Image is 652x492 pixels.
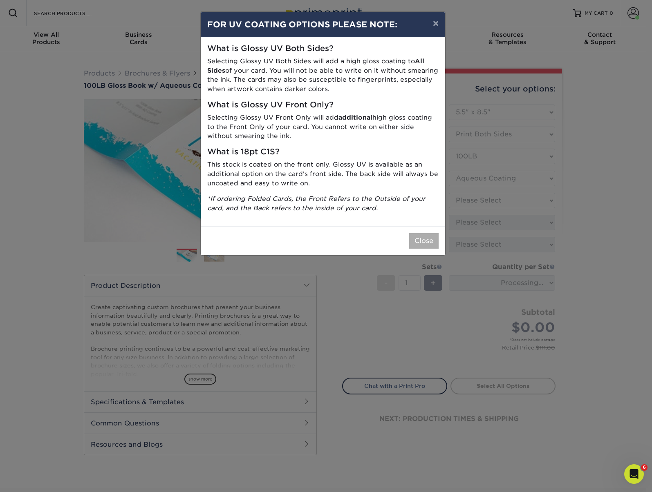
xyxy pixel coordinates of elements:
[641,464,648,471] span: 6
[207,57,424,74] strong: All Sides
[409,233,439,249] button: Close
[338,114,372,121] strong: additional
[207,195,426,212] i: *If ordering Folded Cards, the Front Refers to the Outside of your card, and the Back refers to t...
[624,464,644,484] iframe: Intercom live chat
[207,18,439,31] h4: FOR UV COATING OPTIONS PLEASE NOTE:
[207,57,439,94] p: Selecting Glossy UV Both Sides will add a high gloss coating to of your card. You will not be abl...
[207,147,439,157] h5: What is 18pt C1S?
[207,44,439,53] h5: What is Glossy UV Both Sides?
[207,100,439,110] h5: What is Glossy UV Front Only?
[207,160,439,188] p: This stock is coated on the front only. Glossy UV is available as an additional option on the car...
[426,12,445,35] button: ×
[207,113,439,141] p: Selecting Glossy UV Front Only will add high gloss coating to the Front Only of your card. You ca...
